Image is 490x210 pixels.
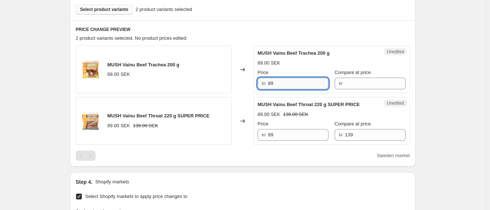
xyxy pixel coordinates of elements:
[133,122,158,129] strike: 139.00 SEK
[258,59,280,67] div: 89.00 SEK
[262,132,266,137] span: kr
[136,6,192,13] span: 2 product variants selected
[339,81,343,86] span: kr
[80,59,101,81] img: vainu-henkitorvi_80x.png
[76,27,410,32] h6: PRICE CHANGE PREVIEW
[258,50,330,56] span: MUSH Vainu Beef Trachea 200 g
[258,102,360,107] span: MUSH Vainu Beef Throat 220 g SUPER PRICE
[76,4,133,15] button: Select product variants
[283,111,308,118] strike: 139.00 SEK
[387,49,404,55] span: Unedited
[335,70,371,75] span: Compare at price
[95,178,129,186] p: Shopify markets
[107,113,210,118] span: MUSH Vainu Beef Throat 220 g SUPER PRICE
[80,110,101,132] img: vainu-beefthroatweb_80x.png
[107,122,130,129] div: 89.00 SEK
[387,100,404,106] span: Unedited
[76,178,92,186] h2: Step 4.
[262,81,266,86] span: kr
[107,62,179,67] span: MUSH Vainu Beef Trachea 200 g
[80,7,128,12] span: Select product variants
[258,70,268,75] span: Price
[335,121,371,127] span: Compare at price
[76,35,187,41] span: 2 product variants selected. No product prices edited:
[107,71,130,78] div: 89.00 SEK
[85,194,187,199] span: Select Shopify markets to apply price changes to
[258,121,268,127] span: Price
[76,151,96,161] nav: Pagination
[377,153,410,158] span: Sweden market
[339,132,343,137] span: kr
[258,111,280,118] div: 89.00 SEK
